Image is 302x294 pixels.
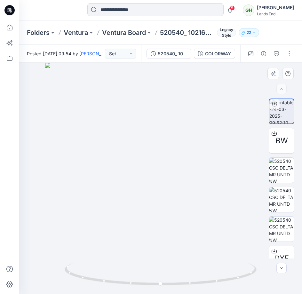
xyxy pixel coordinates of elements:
img: turntable-24-03-2025-09:52:10 [269,99,294,123]
button: COLORWAY [194,49,235,59]
a: Ventura [64,28,88,37]
div: COLORWAY [205,50,231,57]
img: 520540 CSC DELTA MR UNTD NW PANT_WITHOUT AVATAR IMAGES_COLORWAY_Left [269,217,294,242]
button: Legacy Style [214,28,236,37]
p: 520540_ 102160 CSC Delta Men's OEKOTEX Non Wool Pant [160,28,214,37]
span: DXF [274,253,289,264]
button: 22 [239,28,259,37]
div: Lands End [257,12,294,16]
a: Ventura Board [102,28,146,37]
div: GH [243,4,254,16]
p: 22 [247,29,251,36]
span: BW [275,135,288,147]
img: 520540 CSC DELTA MR UNTD NW PANT_WITHOUT AVATAR IMAGES_COLORWAY_Back [269,187,294,212]
div: 520540_ 102160 CSC Delta Men's OEKOTEX Non Wool Pant [158,50,187,57]
a: [PERSON_NAME] [79,51,115,56]
button: 520540_ 102160 CSC Delta Men's OEKOTEX Non Wool Pant [147,49,191,59]
img: 520540 CSC DELTA MR UNTD NW PANT_WITHOUT AVATAR IMAGES_COLORWAY [269,158,294,183]
span: Legacy Style [217,29,236,36]
span: 5 [230,5,235,11]
span: Posted [DATE] 09:54 by [27,50,105,57]
button: Details [258,49,269,59]
div: [PERSON_NAME] [257,4,294,12]
a: Folders [27,28,50,37]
